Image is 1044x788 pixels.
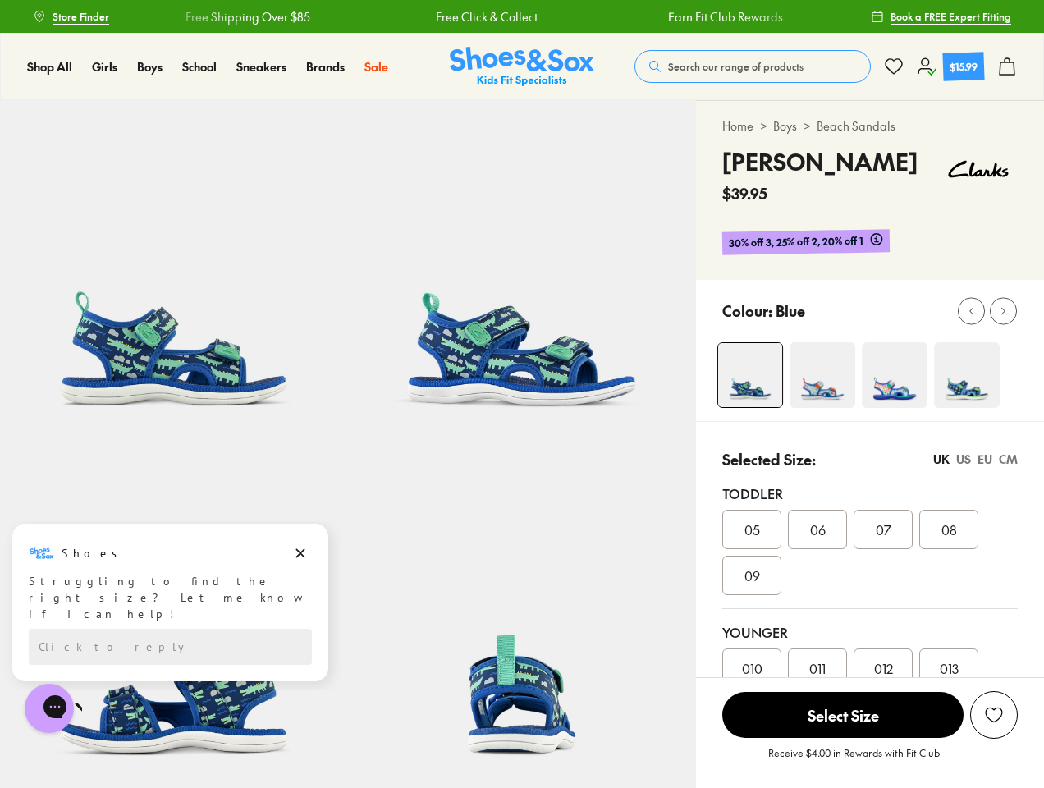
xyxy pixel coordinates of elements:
span: 09 [744,566,760,585]
a: Home [722,117,753,135]
a: Shoes & Sox [450,47,594,87]
img: Vendor logo [939,144,1018,194]
a: Brands [306,58,345,76]
h3: Shoes [62,24,126,40]
span: 05 [744,520,760,539]
p: Selected Size: [722,448,816,470]
a: Shop All [27,58,72,76]
a: Boys [137,58,163,76]
button: Search our range of products [634,50,871,83]
a: Book a FREE Expert Fitting [871,2,1011,31]
a: Free Click & Collect [436,8,538,25]
a: Free Shipping Over $85 [185,8,310,25]
div: $15.99 [950,58,978,74]
div: EU [978,451,992,468]
div: Struggling to find the right size? Let me know if I can help! [29,52,312,101]
div: > > [722,117,1018,135]
a: Earn Fit Club Rewards [667,8,782,25]
span: 011 [809,658,826,678]
span: Sale [364,58,388,75]
button: Dismiss campaign [289,21,312,44]
span: 013 [940,658,959,678]
div: Campaign message [12,2,328,160]
span: Girls [92,58,117,75]
img: Fisher Multi [862,342,927,408]
span: Select Size [722,692,964,738]
div: Younger [722,622,1018,642]
a: Store Finder [33,2,109,31]
div: Reply to the campaigns [29,108,312,144]
div: UK [933,451,950,468]
a: $15.99 [917,53,984,80]
iframe: Gorgias live chat messenger [16,678,82,739]
span: $39.95 [722,182,767,204]
span: 012 [874,658,893,678]
div: CM [999,451,1018,468]
button: Add to wishlist [970,691,1018,739]
p: Colour: [722,300,772,322]
div: US [956,451,971,468]
a: Girls [92,58,117,76]
h4: [PERSON_NAME] [722,144,918,179]
span: 30% off 3, 25% off 2, 20% off 1 [729,232,863,251]
a: Sale [364,58,388,76]
p: Receive $4.00 in Rewards with Fit Club [768,745,940,775]
span: Shop All [27,58,72,75]
span: Store Finder [53,9,109,24]
div: Message from Shoes. Struggling to find the right size? Let me know if I can help! [12,19,328,101]
span: School [182,58,217,75]
img: 4-554530_1 [718,343,782,407]
img: 4-503394_1 [934,342,1000,408]
p: Blue [776,300,805,322]
a: Beach Sandals [817,117,895,135]
a: Boys [773,117,797,135]
a: School [182,58,217,76]
div: Toddler [722,483,1018,503]
span: Brands [306,58,345,75]
a: Sneakers [236,58,286,76]
img: 5-554531_1 [348,100,696,448]
span: Book a FREE Expert Fitting [891,9,1011,24]
span: Search our range of products [668,59,804,74]
span: 07 [876,520,891,539]
span: 010 [742,658,762,678]
span: Sneakers [236,58,286,75]
button: Select Size [722,691,964,739]
img: SNS_Logo_Responsive.svg [450,47,594,87]
img: 4-553493_1 [790,342,855,408]
span: Boys [137,58,163,75]
img: Shoes logo [29,19,55,45]
span: 08 [941,520,957,539]
span: 06 [810,520,826,539]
